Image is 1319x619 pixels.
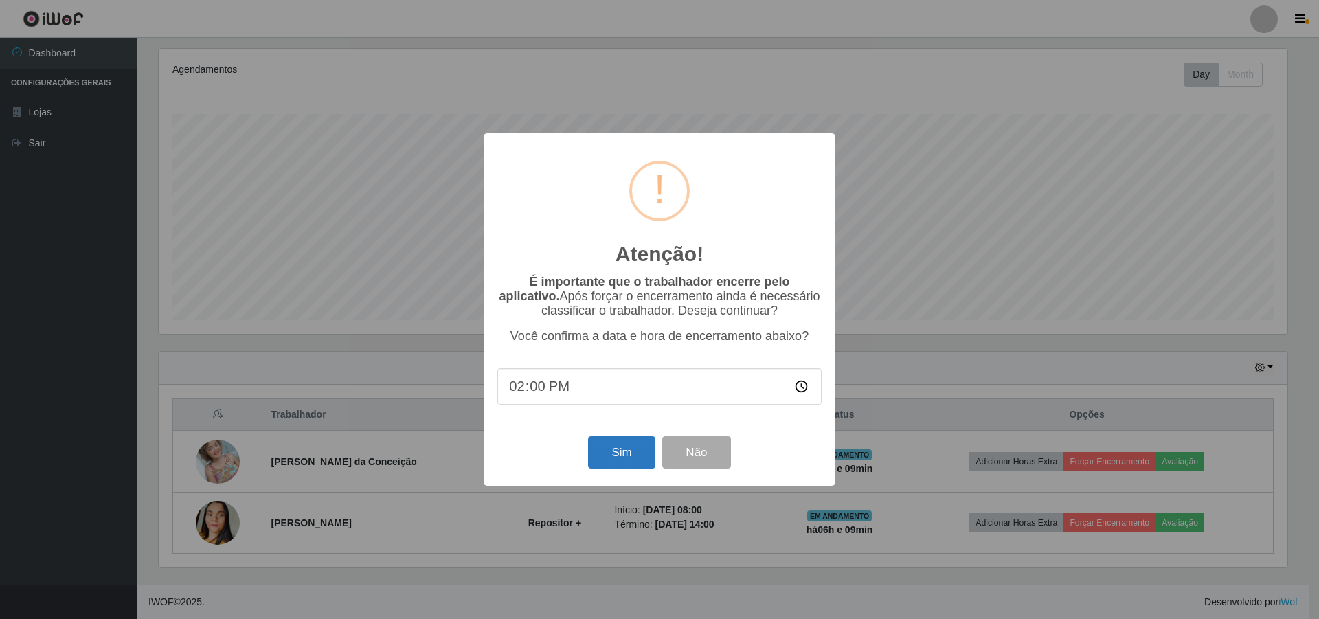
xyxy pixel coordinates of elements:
p: Após forçar o encerramento ainda é necessário classificar o trabalhador. Deseja continuar? [497,275,822,318]
button: Não [662,436,730,469]
h2: Atenção! [616,242,703,267]
b: É importante que o trabalhador encerre pelo aplicativo. [499,275,789,303]
button: Sim [588,436,655,469]
p: Você confirma a data e hora de encerramento abaixo? [497,329,822,344]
